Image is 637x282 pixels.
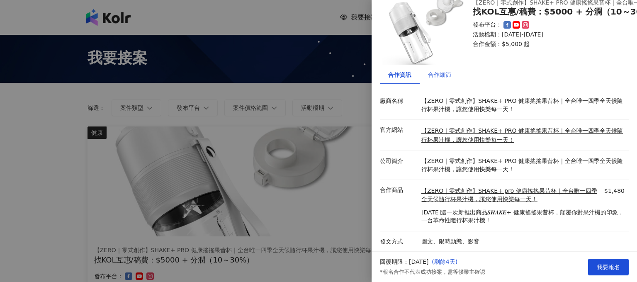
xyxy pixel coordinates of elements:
p: 廠商名稱 [380,97,417,105]
p: 發布平台： [473,21,502,29]
p: ( 剩餘4天 ) [432,258,485,266]
p: [DATE]這一次新推出商品𝑺𝑯𝑨𝑲𝑬+ 健康搖搖果昔杯，顛覆你對果汁機的印象，一台革命性隨行杯果汁機！ [421,209,625,225]
a: 【ZERO｜零式創作】SHAKE+ PRO 健康搖搖果昔杯｜全台唯一四季全天候隨行杯果汁機，讓您使用快樂每一天！ [421,127,623,143]
p: 合作商品 [380,186,417,194]
p: 【ZERO｜零式創作】SHAKE+ PRO 健康搖搖果昔杯｜全台唯一四季全天候隨行杯果汁機，讓您使用快樂每一天！ [421,97,625,113]
span: 我要報名 [597,264,620,270]
button: 我要報名 [588,259,629,275]
div: 合作細節 [428,70,451,79]
p: 【ZERO｜零式創作】SHAKE+ PRO 健康搖搖果昔杯｜全台唯一四季全天候隨行杯果汁機，讓您使用快樂每一天！ [421,157,625,173]
p: 公司簡介 [380,157,417,165]
a: 【ZERO｜零式創作】SHAKE+ pro 健康搖搖果昔杯｜全台唯一四季全天候隨行杯果汁機，讓您使用快樂每一天！ [421,187,603,203]
p: 圖文、限時動態、影音 [421,238,625,246]
p: 發文方式 [380,238,417,246]
p: 回覆期限：[DATE] [380,258,428,266]
div: 合作資訊 [388,70,411,79]
p: 官方網站 [380,126,417,134]
p: $1,480 [604,187,625,203]
p: *報名合作不代表成功接案，需等候業主確認 [380,268,485,276]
